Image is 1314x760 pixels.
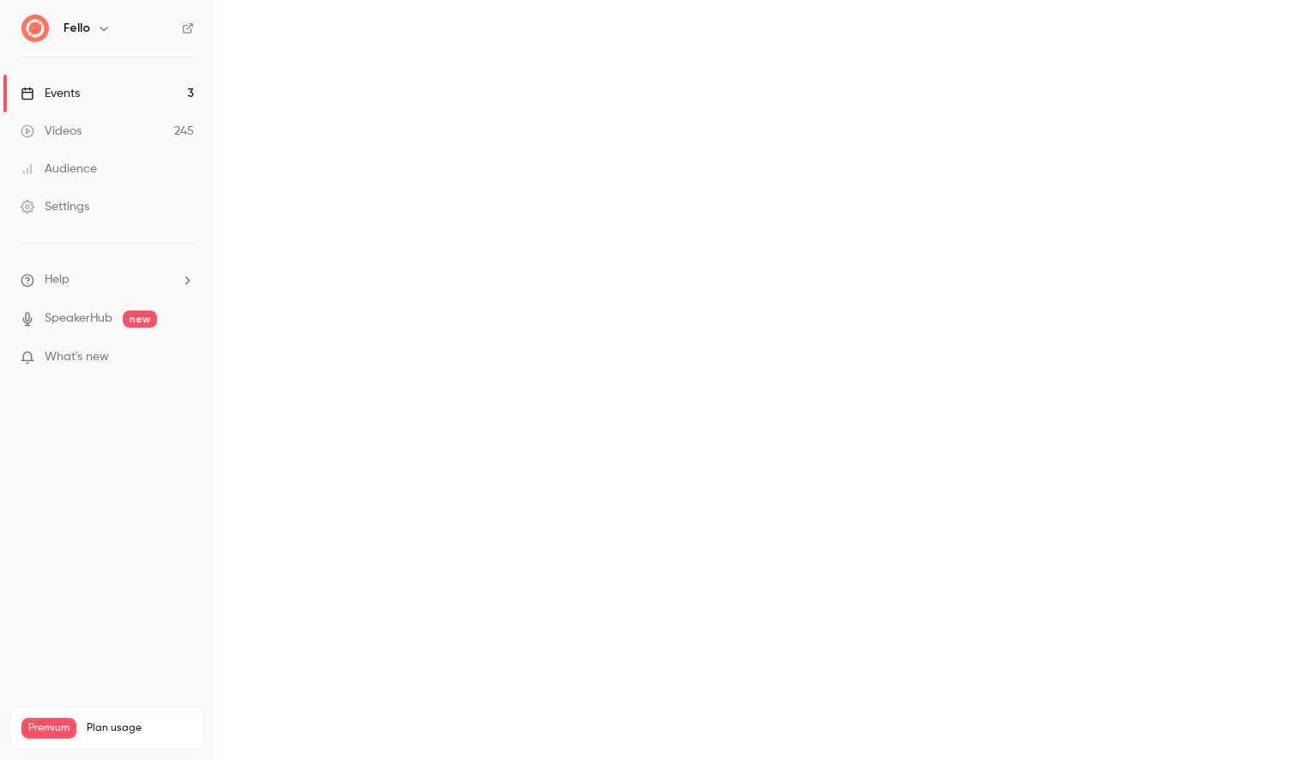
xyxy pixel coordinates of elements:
[21,160,97,178] div: Audience
[21,198,89,215] div: Settings
[64,20,90,37] h6: Fello
[45,310,112,328] a: SpeakerHub
[21,123,82,140] div: Videos
[87,721,193,735] span: Plan usage
[21,718,76,739] span: Premium
[21,85,80,102] div: Events
[21,15,49,42] img: Fello
[21,271,194,289] li: help-dropdown-opener
[123,311,157,328] span: new
[45,348,109,366] span: What's new
[45,271,70,289] span: Help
